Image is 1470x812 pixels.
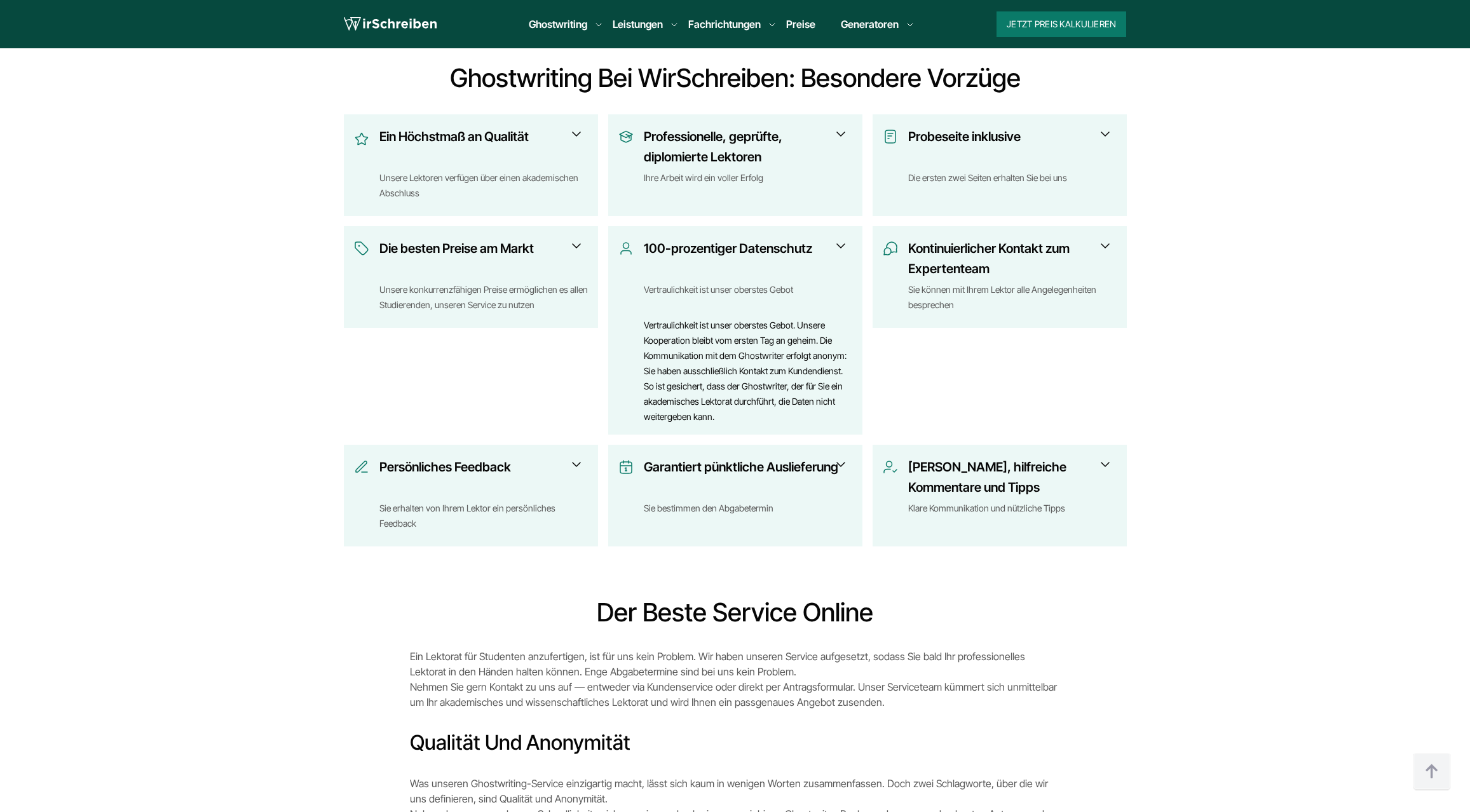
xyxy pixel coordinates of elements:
[613,17,663,32] a: Leistungen
[379,170,588,201] div: Unsere Lektoren verfügen über einen akademischen Abschluss
[644,170,852,201] div: Ihre Arbeit wird ein voller Erfolg
[644,126,844,167] h3: Professionelle, geprüfte, diplomierte Lektoren
[379,457,580,497] h3: Persönliches Feedback
[410,649,1061,710] p: Ein Lektorat für Studenten anzufertigen, ist für uns kein Problem. Wir haben unseren Service aufg...
[1413,753,1451,791] img: button top
[908,170,1117,201] div: Die ersten zwei Seiten erhalten Sie bei uns
[688,17,761,32] a: Fachrichtungen
[529,17,587,32] a: Ghostwriting
[344,15,437,34] img: logo wirschreiben
[908,282,1117,313] div: Sie können mit Ihrem Lektor alle Angelegenheiten besprechen
[644,282,852,313] div: Vertraulichkeit ist unser oberstes Gebot
[786,18,815,30] a: Preise
[908,501,1117,531] div: Klare Kommunikation und nützliche Tipps
[379,501,588,531] div: Sie erhalten von Ihrem Lektor ein persönliches Feedback
[354,241,369,256] img: Die besten Preise am Markt
[908,457,1108,497] h3: [PERSON_NAME], hilfreiche Kommentare und Tipps
[644,457,844,497] h3: Garantiert pünktliche Auslieferung
[883,241,898,256] img: Kontinuierlicher Kontakt zum Expertenteam
[997,11,1126,37] button: Jetzt Preis kalkulieren
[908,238,1108,279] h3: Kontinuierlicher Kontakt zum Expertenteam
[644,501,852,531] div: Sie bestimmen den Abgabetermin
[354,459,369,475] img: Persönliches Feedback
[883,459,898,475] img: Klare, hilfreiche Kommentare und Tipps
[908,126,1108,167] h3: Probeseite inklusive
[644,238,844,279] h3: 100-prozentiger Datenschutz
[379,126,580,167] h3: Ein Höchstmaß an Qualität
[339,63,1132,93] h2: Ghostwriting bei WirSchreiben: Besondere Vorzüge
[644,318,852,424] div: Vertraulichkeit ist unser oberstes Gebot. Unsere Kooperation bleibt vom ersten Tag an geheim. Die...
[618,241,634,256] img: 100-prozentiger Datenschutz
[618,459,634,475] img: Garantiert pünktliche Auslieferung
[379,238,580,279] h3: Die besten Preise am Markt
[883,129,898,144] img: Probeseite inklusive
[379,282,588,313] div: Unsere konkurrenzfähigen Preise ermöglichen es allen Studierenden, unseren Service zu nutzen
[618,129,634,144] img: Professionelle, geprüfte, diplomierte Lektoren
[354,129,369,149] img: Ein Höchstmaß an Qualität
[410,597,1061,628] h2: Der beste Service online
[410,730,1061,755] h3: Qualität und Anonymität
[841,17,899,32] a: Generatoren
